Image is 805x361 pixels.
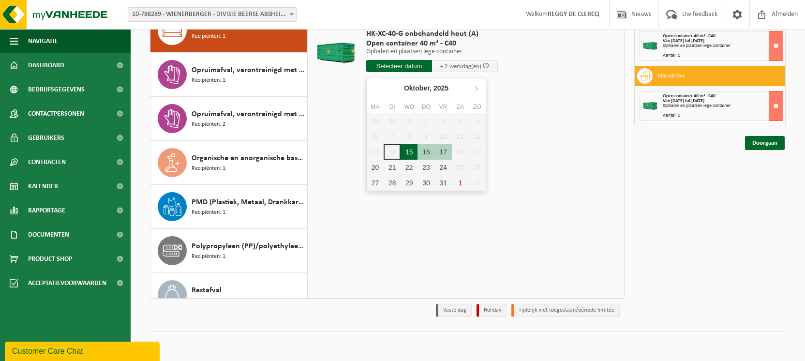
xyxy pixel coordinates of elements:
[663,33,716,39] span: Open container 40 m³ - C40
[401,160,417,175] div: 22
[192,152,305,164] span: Organische en anorganische basen vloeibaar in kleinverpakking
[28,247,72,271] span: Product Shop
[663,53,783,58] div: Aantal: 1
[192,241,305,252] span: Polypropyleen (PP)/polyethyleentereftalaat (PET) spanbanden
[417,102,434,112] div: do
[192,120,225,129] span: Recipiënten: 2
[663,98,704,104] strong: Van [DATE] tot [DATE]
[128,7,297,22] span: 10-788289 - WIENERBERGER - DIVISIE BEERSE ABSHEIDE - BEERSE
[440,63,481,70] span: + 2 werkdag(en)
[28,223,69,247] span: Documenten
[663,113,783,118] div: Aantal: 1
[435,144,452,160] div: 17
[192,108,305,120] span: Opruimafval, verontreinigd met olie
[384,175,401,191] div: 28
[150,97,308,141] button: Opruimafval, verontreinigd met olie Recipiënten: 2
[663,44,783,48] div: Ophalen en plaatsen lege container
[5,340,162,361] iframe: chat widget
[663,38,704,44] strong: Van [DATE] tot [DATE]
[150,9,308,53] button: Onbehandeld hout (A) Recipiënten: 1
[452,102,469,112] div: za
[366,60,432,72] input: Selecteer datum
[663,104,783,108] div: Ophalen en plaatsen lege container
[435,175,452,191] div: 31
[192,164,225,173] span: Recipiënten: 1
[401,175,417,191] div: 29
[417,160,434,175] div: 23
[367,102,384,112] div: ma
[28,29,58,53] span: Navigatie
[28,53,64,77] span: Dashboard
[192,208,225,217] span: Recipiënten: 1
[745,136,785,150] a: Doorgaan
[28,150,66,174] span: Contracten
[367,175,384,191] div: 27
[400,80,452,96] div: Oktober,
[401,144,417,160] div: 15
[366,29,498,39] span: HK-XC-40-G onbehandeld hout (A)
[28,126,64,150] span: Gebruikers
[548,11,599,18] strong: REGGY DE CLERCQ
[477,304,507,317] li: Holiday
[192,196,305,208] span: PMD (Plastiek, Metaal, Drankkartons) (bedrijven)
[192,64,305,76] span: Opruimafval, verontreinigd met diverse gevaarlijke afvalstoffen
[436,304,472,317] li: Vaste dag
[28,271,106,295] span: Acceptatievoorwaarden
[192,252,225,261] span: Recipiënten: 1
[417,175,434,191] div: 30
[367,160,384,175] div: 20
[401,102,417,112] div: wo
[28,77,85,102] span: Bedrijfsgegevens
[150,229,308,273] button: Polypropyleen (PP)/polyethyleentereftalaat (PET) spanbanden Recipiënten: 1
[192,32,225,41] span: Recipiënten: 1
[192,285,222,296] span: Restafval
[150,185,308,229] button: PMD (Plastiek, Metaal, Drankkartons) (bedrijven) Recipiënten: 1
[511,304,620,317] li: Tijdelijk niet toegestaan/période limitée
[192,296,225,305] span: Recipiënten: 1
[28,198,65,223] span: Rapportage
[128,8,297,21] span: 10-788289 - WIENERBERGER - DIVISIE BEERSE ABSHEIDE - BEERSE
[384,160,401,175] div: 21
[28,174,58,198] span: Kalender
[366,39,498,48] span: Open container 40 m³ - C40
[435,160,452,175] div: 24
[384,102,401,112] div: di
[28,102,84,126] span: Contactpersonen
[192,76,225,85] span: Recipiënten: 1
[366,48,498,55] p: Ophalen en plaatsen lege container
[417,144,434,160] div: 16
[150,273,308,317] button: Restafval Recipiënten: 1
[469,102,486,112] div: zo
[663,93,716,99] span: Open container 40 m³ - C40
[435,102,452,112] div: vr
[150,53,308,97] button: Opruimafval, verontreinigd met diverse gevaarlijke afvalstoffen Recipiënten: 1
[433,85,448,91] i: 2025
[150,141,308,185] button: Organische en anorganische basen vloeibaar in kleinverpakking Recipiënten: 1
[657,68,684,84] h3: Vlak karton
